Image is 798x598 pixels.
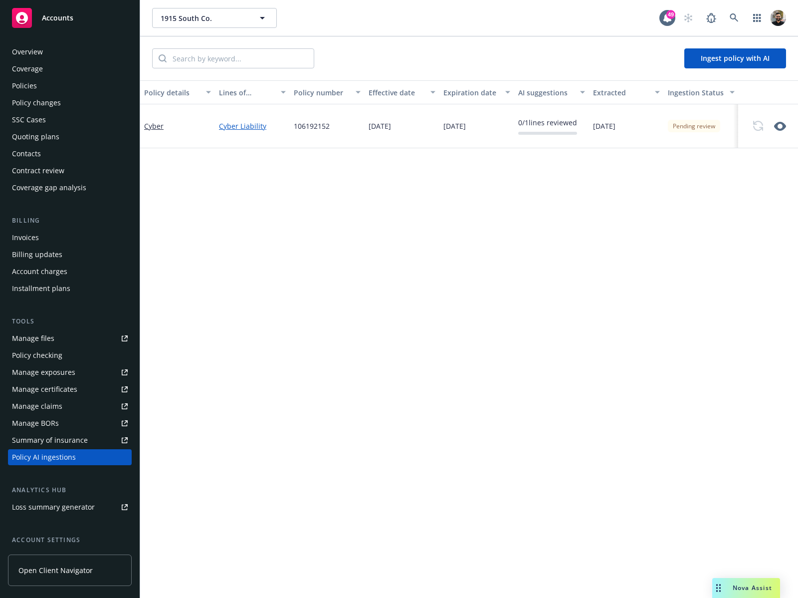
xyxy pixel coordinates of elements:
a: Quoting plans [8,129,132,145]
div: Billing [8,216,132,226]
a: Billing updates [8,247,132,263]
span: 106192152 [294,121,330,131]
a: Summary of insurance [8,432,132,448]
div: Manage files [12,330,54,346]
a: Policy checking [8,347,132,363]
button: Ingest policy with AI [684,48,786,68]
div: Installment plans [12,281,70,297]
a: Coverage gap analysis [8,180,132,196]
a: Report a Bug [701,8,721,28]
svg: Search [159,54,167,62]
a: Manage files [8,330,132,346]
div: Coverage gap analysis [12,180,86,196]
a: Loss summary generator [8,499,132,515]
div: Contract review [12,163,64,179]
div: Policy checking [12,347,62,363]
div: Manage BORs [12,415,59,431]
div: Billing updates [12,247,62,263]
a: Contacts [8,146,132,162]
a: Manage exposures [8,364,132,380]
span: Nova Assist [733,584,772,592]
div: Account charges [12,264,67,280]
button: Ingestion Status [664,80,739,104]
div: Manage claims [12,398,62,414]
div: Overview [12,44,43,60]
button: Policy details [140,80,215,104]
a: Policy changes [8,95,132,111]
a: Switch app [747,8,767,28]
div: Pending review [668,120,720,132]
div: Manage certificates [12,381,77,397]
img: photo [770,10,786,26]
div: Effective date [369,87,424,98]
a: Policies [8,78,132,94]
button: Expiration date [439,80,514,104]
span: Open Client Navigator [18,565,93,576]
div: Policy number [294,87,350,98]
a: Manage certificates [8,381,132,397]
div: 49 [666,10,675,19]
div: Policy details [144,87,200,98]
a: Coverage [8,61,132,77]
a: Start snowing [678,8,698,28]
div: Tools [8,316,132,326]
a: Manage BORs [8,415,132,431]
div: Analytics hub [8,485,132,495]
a: Overview [8,44,132,60]
div: Policies [12,78,37,94]
div: Account settings [8,535,132,545]
a: Installment plans [8,281,132,297]
div: Loss summary generator [12,499,95,515]
div: Quoting plans [12,129,59,145]
a: Cyber [144,121,164,131]
button: Lines of coverage [215,80,290,104]
div: 0 / 1 lines reviewed [518,117,577,128]
button: 1915 South Co. [152,8,277,28]
a: Accounts [8,4,132,32]
div: Expiration date [443,87,499,98]
span: Accounts [42,14,73,22]
div: Lines of coverage [219,87,275,98]
a: Search [724,8,744,28]
a: Cyber Liability [219,121,286,131]
button: AI suggestions [514,80,589,104]
div: Manage exposures [12,364,75,380]
div: Policy AI ingestions [12,449,76,465]
span: [DATE] [369,121,391,131]
div: AI suggestions [518,87,574,98]
div: Invoices [12,230,39,246]
div: Policy changes [12,95,61,111]
button: Policy number [290,80,365,104]
div: Summary of insurance [12,432,88,448]
div: SSC Cases [12,112,46,128]
span: 1915 South Co. [161,13,247,23]
div: Ingestion Status [668,87,724,98]
a: Account charges [8,264,132,280]
span: [DATE] [593,121,615,131]
a: SSC Cases [8,112,132,128]
a: Contract review [8,163,132,179]
a: Invoices [8,230,132,246]
div: Contacts [12,146,41,162]
button: Extracted [589,80,664,104]
input: Search by keyword... [167,49,314,68]
a: Policy AI ingestions [8,449,132,465]
div: Extracted [593,87,649,98]
a: Manage claims [8,398,132,414]
button: Nova Assist [712,578,780,598]
div: Coverage [12,61,43,77]
span: [DATE] [443,121,466,131]
div: Drag to move [712,578,725,598]
button: Effective date [365,80,439,104]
